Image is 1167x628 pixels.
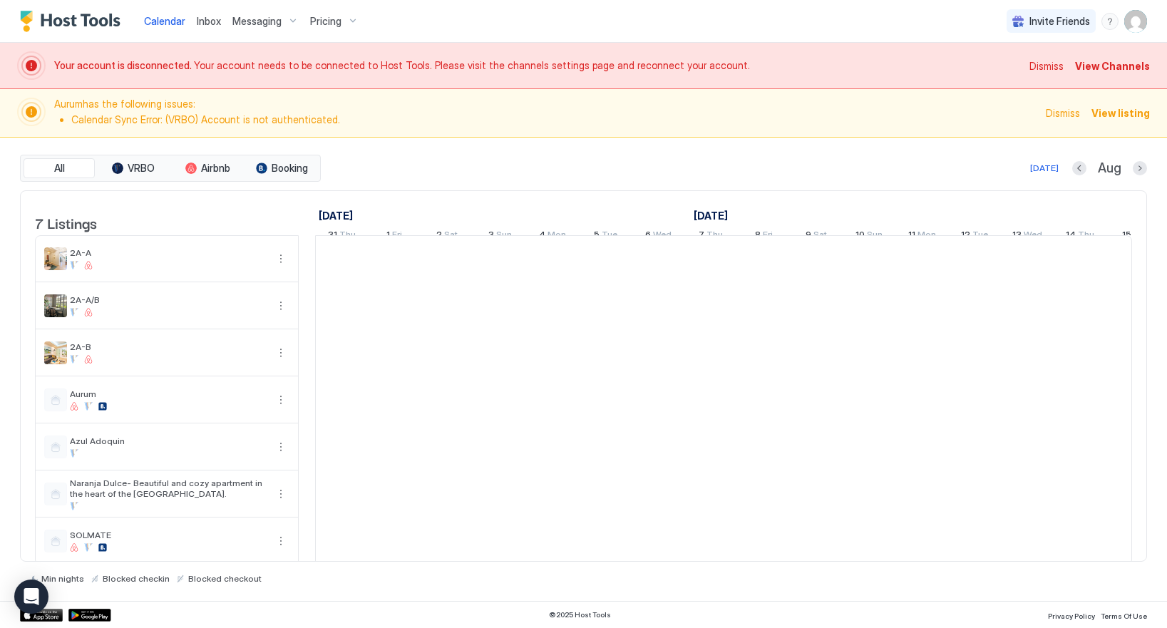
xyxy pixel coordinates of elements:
span: Tue [972,229,988,244]
span: 3 [488,229,494,244]
a: August 14, 2025 [1062,226,1098,247]
a: August 11, 2025 [905,226,940,247]
a: July 31, 2025 [324,226,359,247]
div: View Channels [1075,58,1150,73]
span: Messaging [232,15,282,28]
button: More options [272,344,289,361]
span: 10 [855,229,865,244]
div: menu [272,391,289,408]
span: 12 [961,229,970,244]
span: Aurum has the following issues: [54,98,1037,128]
a: August 5, 2025 [590,226,621,247]
span: Tue [602,229,617,244]
span: 31 [328,229,337,244]
a: App Store [20,609,63,622]
a: August 9, 2025 [802,226,831,247]
div: Dismiss [1046,105,1080,120]
a: August 13, 2025 [1009,226,1046,247]
span: Calendar [144,15,185,27]
span: Sun [496,229,512,244]
span: 15 [1122,229,1131,244]
span: Blocked checkin [103,573,170,584]
span: VRBO [128,162,155,175]
span: 7 Listings [35,212,97,233]
span: Pricing [310,15,341,28]
a: August 15, 2025 [1119,226,1147,247]
a: Host Tools Logo [20,11,127,32]
div: menu [272,438,289,455]
span: 2A-B [70,341,267,352]
a: Terms Of Use [1101,607,1147,622]
div: listing image [44,247,67,270]
span: 11 [908,229,915,244]
span: Sat [444,229,458,244]
span: 1 [386,229,390,244]
div: listing image [44,341,67,364]
button: Next month [1133,161,1147,175]
button: More options [272,297,289,314]
span: Wed [653,229,672,244]
span: SOLMATE [70,530,267,540]
div: User profile [1124,10,1147,33]
span: © 2025 Host Tools [549,610,611,619]
span: 7 [699,229,704,244]
span: 2A-A/B [70,294,267,305]
a: August 1, 2025 [383,226,406,247]
a: August 1, 2025 [690,205,731,226]
button: Booking [246,158,317,178]
span: Aug [1098,160,1121,177]
li: Calendar Sync Error: (VRBO) Account is not authenticated. [71,113,1037,126]
a: July 31, 2025 [315,205,356,226]
a: Google Play Store [68,609,111,622]
div: menu [272,485,289,503]
span: Mon [917,229,936,244]
span: Inbox [197,15,221,27]
span: View listing [1091,105,1150,120]
div: Dismiss [1029,58,1064,73]
span: Mon [547,229,566,244]
button: More options [272,485,289,503]
button: More options [272,391,289,408]
span: 8 [755,229,761,244]
span: 13 [1012,229,1022,244]
span: 5 [594,229,600,244]
a: August 12, 2025 [957,226,992,247]
div: tab-group [20,155,321,182]
span: Fri [392,229,402,244]
span: Privacy Policy [1048,612,1095,620]
a: Inbox [197,14,221,29]
span: Thu [339,229,356,244]
span: Fri [763,229,773,244]
div: [DATE] [1030,162,1059,175]
span: Min nights [41,573,84,584]
button: [DATE] [1028,160,1061,177]
span: 9 [806,229,811,244]
span: Wed [1024,229,1042,244]
a: Calendar [144,14,185,29]
span: Terms Of Use [1101,612,1147,620]
button: More options [272,438,289,455]
span: Booking [272,162,308,175]
a: Privacy Policy [1048,607,1095,622]
span: Thu [1078,229,1094,244]
div: menu [272,297,289,314]
span: Airbnb [201,162,230,175]
span: Your account is disconnected. [54,59,194,71]
div: Open Intercom Messenger [14,580,48,614]
span: Aurum [70,388,267,399]
a: August 7, 2025 [695,226,726,247]
button: More options [272,532,289,550]
span: 2 [436,229,442,244]
a: August 3, 2025 [485,226,515,247]
span: 2A-A [70,247,267,258]
a: August 2, 2025 [433,226,461,247]
span: Azul Adoquin [70,436,267,446]
a: August 4, 2025 [535,226,570,247]
button: More options [272,250,289,267]
span: Your account needs to be connected to Host Tools. Please visit the channels settings page and rec... [54,59,1021,72]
